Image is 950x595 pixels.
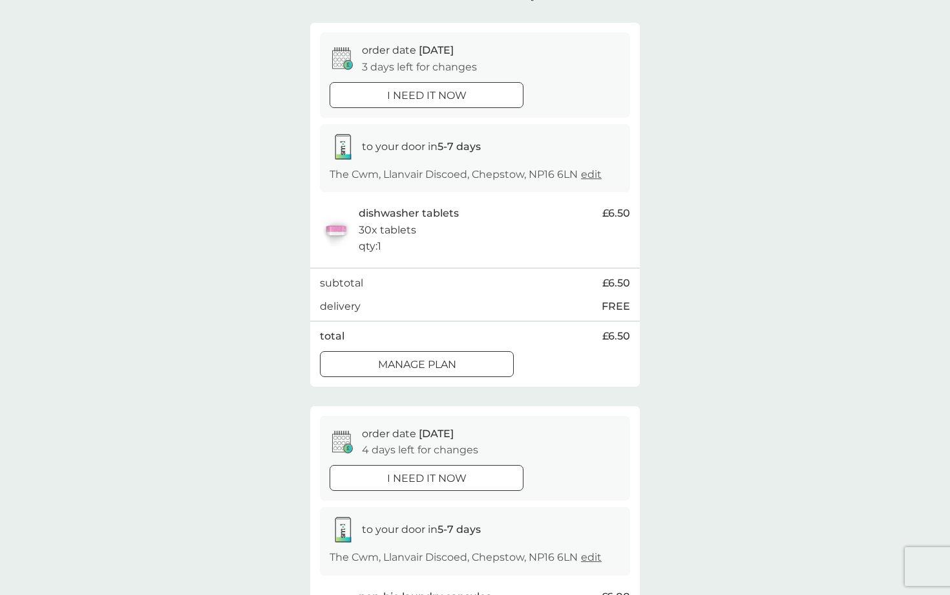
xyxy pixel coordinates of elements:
span: [DATE] [419,44,454,56]
p: qty : 1 [359,238,381,255]
a: edit [581,551,602,563]
p: delivery [320,298,361,315]
p: 30x tablets [359,222,416,239]
p: The Cwm, Llanvair Discoed, Chepstow, NP16 6LN [330,549,602,566]
span: £6.50 [602,275,630,292]
p: The Cwm, Llanvair Discoed, Chepstow, NP16 6LN [330,166,602,183]
button: Manage plan [320,351,514,377]
button: i need it now [330,465,523,491]
p: order date [362,42,454,59]
strong: 5-7 days [438,523,481,535]
p: i need it now [387,470,467,487]
span: £6.50 [602,205,630,222]
p: i need it now [387,87,467,104]
span: to your door in [362,140,481,153]
p: Manage plan [378,356,456,373]
p: dishwasher tablets [359,205,459,222]
strong: 5-7 days [438,140,481,153]
span: to your door in [362,523,481,535]
a: edit [581,168,602,180]
p: total [320,328,344,345]
p: FREE [602,298,630,315]
p: subtotal [320,275,363,292]
p: 4 days left for changes [362,442,478,459]
p: 3 days left for changes [362,59,477,76]
button: i need it now [330,82,523,108]
span: [DATE] [419,427,454,440]
span: £6.50 [602,328,630,345]
p: order date [362,426,454,442]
